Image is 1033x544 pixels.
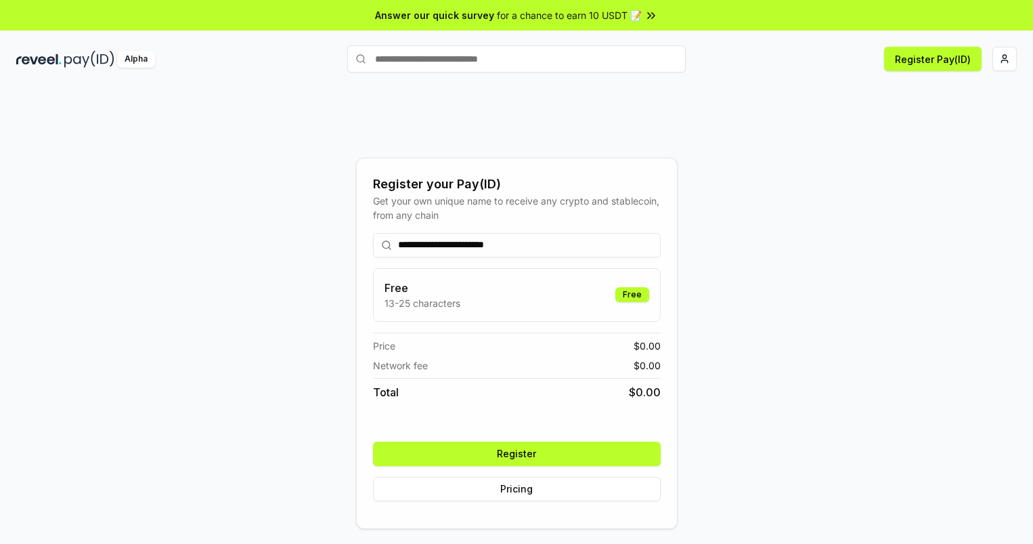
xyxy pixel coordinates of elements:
[497,8,642,22] span: for a chance to earn 10 USDT 📝
[373,384,399,400] span: Total
[384,280,460,296] h3: Free
[634,339,661,353] span: $ 0.00
[373,339,395,353] span: Price
[373,194,661,222] div: Get your own unique name to receive any crypto and stablecoin, from any chain
[373,442,661,466] button: Register
[634,358,661,373] span: $ 0.00
[629,384,661,400] span: $ 0.00
[64,51,114,68] img: pay_id
[16,51,62,68] img: reveel_dark
[384,296,460,310] p: 13-25 characters
[375,8,494,22] span: Answer our quick survey
[117,51,155,68] div: Alpha
[373,358,428,373] span: Network fee
[615,287,649,302] div: Free
[373,175,661,194] div: Register your Pay(ID)
[884,47,982,71] button: Register Pay(ID)
[373,477,661,501] button: Pricing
